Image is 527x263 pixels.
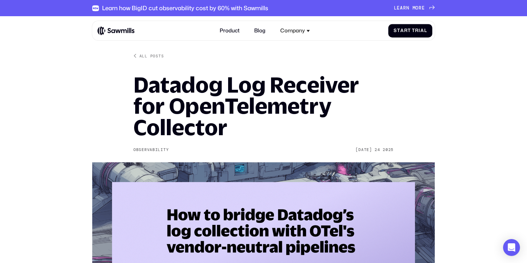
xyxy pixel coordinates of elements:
span: a [400,5,403,11]
span: T [412,28,415,33]
div: Company [280,27,305,34]
span: e [422,5,425,11]
a: Blog [250,24,269,38]
h1: Datadog Log Receiver for OpenTelemetry Collector [133,74,394,138]
a: All posts [133,54,164,59]
span: r [404,28,408,33]
a: Product [216,24,244,38]
div: Company [276,24,314,38]
span: a [420,28,424,33]
a: StartTrial [388,24,432,37]
div: All posts [139,54,164,59]
div: Open Intercom Messenger [503,239,520,256]
span: t [408,28,411,33]
div: 2025 [383,148,394,152]
span: S [394,28,397,33]
span: a [400,28,404,33]
span: t [397,28,400,33]
div: 24 [375,148,380,152]
span: n [406,5,409,11]
span: e [397,5,400,11]
span: l [424,28,427,33]
span: r [415,28,419,33]
div: Observability [133,148,169,152]
span: L [394,5,397,11]
span: m [413,5,416,11]
span: i [419,28,420,33]
span: o [415,5,419,11]
div: [DATE] [356,148,372,152]
span: r [419,5,422,11]
span: r [403,5,406,11]
a: Learnmore [394,5,435,11]
div: Learn how BigID cut observability cost by 60% with Sawmills [102,5,268,12]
